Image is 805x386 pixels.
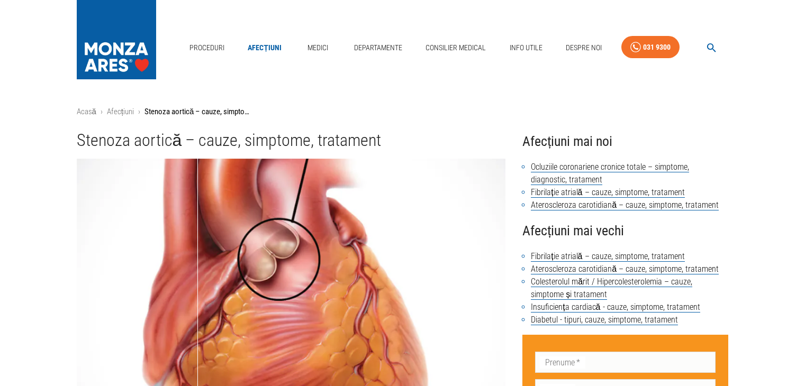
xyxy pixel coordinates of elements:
p: Stenoza aortică – cauze, simptome, tratament [144,106,250,118]
li: › [101,106,103,118]
nav: breadcrumb [77,106,729,118]
a: Fibrilație atrială – cauze, simptome, tratament [531,251,684,262]
a: Acasă [77,107,96,116]
a: Despre Noi [562,37,606,59]
a: Fibrilație atrială – cauze, simptome, tratament [531,187,684,198]
a: Afecțiuni [243,37,286,59]
a: Consilier Medical [421,37,490,59]
h4: Afecțiuni mai vechi [522,220,728,242]
a: Colesterolul mărit / Hipercolesterolemia – cauze, simptome și tratament [531,277,692,300]
div: 031 9300 [643,41,671,54]
li: › [138,106,140,118]
a: Insuficiența cardiacă - cauze, simptome, tratament [531,302,700,313]
a: Proceduri [185,37,229,59]
a: Ateroscleroza carotidiană – cauze, simptome, tratament [531,264,719,274]
a: Diabetul - tipuri, cauze, simptome, tratament [531,315,678,325]
a: Departamente [350,37,406,59]
a: Medici [301,37,334,59]
a: Ocluziile coronariene cronice totale – simptome, diagnostic, tratament [531,162,689,185]
h4: Afecțiuni mai noi [522,131,728,152]
a: Afecțiuni [107,107,134,116]
a: Ateroscleroza carotidiană – cauze, simptome, tratament [531,200,719,210]
a: 031 9300 [621,36,680,59]
h1: Stenoza aortică – cauze, simptome, tratament [77,131,506,150]
a: Info Utile [505,37,547,59]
